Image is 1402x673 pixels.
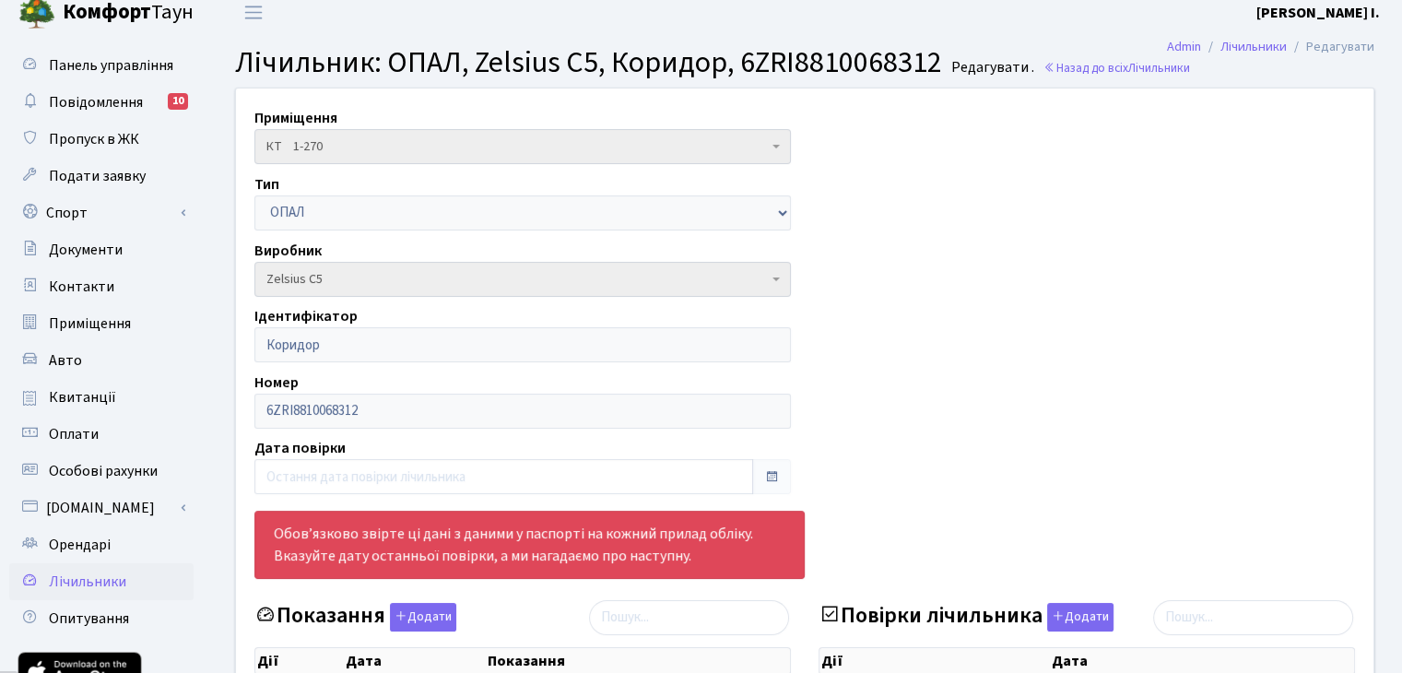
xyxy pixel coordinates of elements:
[49,55,173,76] span: Панель управління
[49,313,131,334] span: Приміщення
[9,563,194,600] a: Лічильники
[254,459,753,494] input: Остання дата повірки лічильника
[1256,3,1380,23] b: [PERSON_NAME] І.
[168,93,188,110] div: 10
[9,342,194,379] a: Авто
[1167,37,1201,56] a: Admin
[9,453,194,490] a: Особові рахунки
[819,603,1113,632] label: Повірки лічильника
[1256,2,1380,24] a: [PERSON_NAME] І.
[390,603,456,632] button: Показання
[254,262,791,297] span: Zelsius C5
[9,490,194,526] a: [DOMAIN_NAME]
[9,379,194,416] a: Квитанції
[9,416,194,453] a: Оплати
[1043,59,1190,77] a: Назад до всіхЛічильники
[49,166,146,186] span: Подати заявку
[254,107,337,129] label: Приміщення
[9,158,194,195] a: Подати заявку
[254,603,456,632] label: Показання
[49,387,116,407] span: Квитанції
[1220,37,1287,56] a: Лічильники
[254,511,805,579] div: Обов’язково звірте ці дані з даними у паспорті на кожний прилад обліку. Вказуйте дату останньої п...
[235,41,942,84] span: Лічильник: ОПАЛ, Zelsius C5, Коридор, 6ZRI8810068312
[254,173,279,195] label: Тип
[385,599,456,632] a: Додати
[589,600,789,635] input: Пошук...
[1287,37,1374,57] li: Редагувати
[266,270,768,289] span: Zelsius C5
[49,424,99,444] span: Оплати
[49,461,158,481] span: Особові рахунки
[9,121,194,158] a: Пропуск в ЖК
[9,195,194,231] a: Спорт
[254,394,791,429] input: Номер лічильника, дивіться у своєму паспорті до лічильника
[9,268,194,305] a: Контакти
[49,535,111,555] span: Орендарі
[49,240,123,260] span: Документи
[254,240,322,262] label: Виробник
[254,327,791,362] input: Наприклад: Коридор
[9,231,194,268] a: Документи
[49,129,139,149] span: Пропуск в ЖК
[1153,600,1353,635] input: Пошук...
[254,129,791,164] span: КТ 1-270
[254,437,346,459] label: Дата повірки
[9,84,194,121] a: Повідомлення10
[254,305,358,327] label: Ідентифікатор
[1043,599,1113,632] a: Додати
[1139,28,1402,66] nav: breadcrumb
[9,526,194,563] a: Орендарі
[49,608,129,629] span: Опитування
[49,572,126,592] span: Лічильники
[1047,603,1113,632] button: Повірки лічильника
[1128,59,1190,77] span: Лічильники
[9,47,194,84] a: Панель управління
[49,277,114,297] span: Контакти
[9,600,194,637] a: Опитування
[9,305,194,342] a: Приміщення
[266,137,768,156] span: КТ 1-270
[948,59,1034,77] small: Редагувати .
[49,350,82,371] span: Авто
[254,372,299,394] label: Номер
[49,92,143,112] span: Повідомлення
